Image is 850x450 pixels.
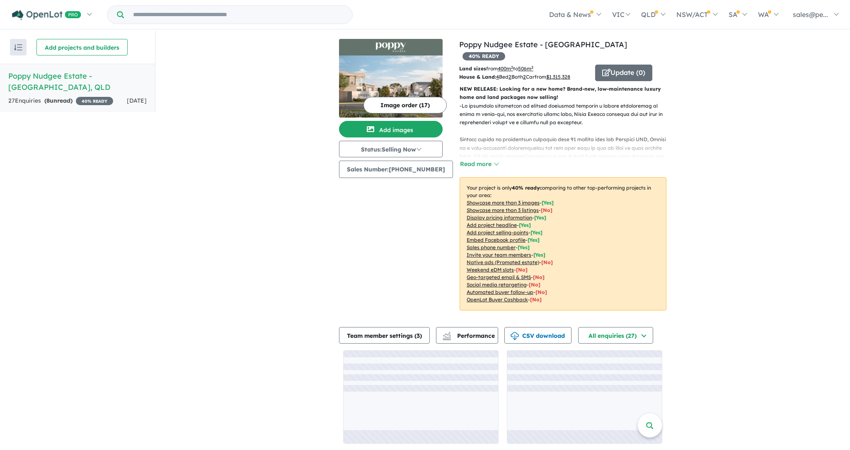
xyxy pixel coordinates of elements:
u: Add project selling-points [467,229,528,236]
strong: ( unread) [44,97,73,104]
span: [No] [529,282,540,288]
span: sales@pe... [793,10,828,19]
span: [No] [530,296,542,303]
u: 2 [509,74,511,80]
u: Invite your team members [467,252,531,258]
button: Update (0) [595,65,652,81]
b: House & Land: [459,74,496,80]
u: 4 [496,74,499,80]
u: Geo-targeted email & SMS [467,274,531,280]
span: 40 % READY [463,52,505,60]
img: line-chart.svg [443,332,450,337]
img: Poppy Nudgee Estate - Nudgee Logo [342,42,439,52]
img: Openlot PRO Logo White [12,10,81,20]
u: Social media retargeting [467,282,527,288]
u: OpenLot Buyer Cashback [467,296,528,303]
p: Your project is only comparing to other top-performing projects in your area: - - - - - - - - - -... [460,177,666,310]
span: [No] [516,267,528,273]
img: Poppy Nudgee Estate - Nudgee [339,55,443,118]
u: Showcase more than 3 listings [467,207,539,213]
u: Display pricing information [467,214,532,221]
p: NEW RELEASE: Looking for a new home? Brand-new, low-maintenance luxury home and land packages now... [460,85,666,102]
span: [ Yes ] [518,244,530,250]
u: $ 1,315,328 [546,74,570,80]
span: [ No ] [541,207,552,213]
img: bar-chart.svg [443,334,451,340]
button: Performance [436,327,498,344]
u: Weekend eDM slots [467,267,514,273]
button: Team member settings (3) [339,327,430,344]
img: download icon [511,332,519,340]
span: [ Yes ] [534,214,546,221]
p: from [459,65,589,73]
u: 2 [523,74,526,80]
button: All enquiries (27) [578,327,653,344]
u: Automated buyer follow-up [467,289,533,295]
u: Native ads (Promoted estate) [467,259,539,265]
span: [ Yes ] [519,222,531,228]
span: Performance [444,332,495,339]
span: 40 % READY [76,97,113,105]
span: [No] [533,274,545,280]
span: [ Yes ] [530,229,542,236]
button: Sales Number:[PHONE_NUMBER] [339,161,453,178]
span: [DATE] [127,97,147,104]
u: Sales phone number [467,244,516,250]
span: 8 [46,97,50,104]
b: Land sizes [459,65,486,72]
u: 400 m [498,65,513,72]
span: to [513,65,533,72]
button: CSV download [504,327,572,344]
p: Bed Bath Car from [459,73,589,81]
span: [ Yes ] [528,237,540,243]
b: 40 % ready [512,185,540,191]
u: 506 m [518,65,533,72]
div: 27 Enquir ies [8,96,113,106]
button: Read more [460,159,499,169]
span: [No] [541,259,553,265]
u: Showcase more than 3 images [467,200,540,206]
u: Embed Facebook profile [467,237,525,243]
a: Poppy Nudgee Estate - Nudgee LogoPoppy Nudgee Estate - Nudgee [339,39,443,118]
p: - Lo ipsumdolo sitametcon ad elitsed doeiusmod temporin u labore etdoloremag al enima m venia-qui... [460,102,673,440]
sup: 2 [511,65,513,70]
sup: 2 [531,65,533,70]
a: Poppy Nudgee Estate - [GEOGRAPHIC_DATA] [459,40,627,49]
span: [ Yes ] [533,252,545,258]
u: Add project headline [467,222,517,228]
span: [ Yes ] [542,200,554,206]
button: Status:Selling Now [339,141,443,157]
span: [No] [535,289,547,295]
button: Image order (17) [363,97,447,113]
h5: Poppy Nudgee Estate - [GEOGRAPHIC_DATA] , QLD [8,70,147,93]
img: sort.svg [14,44,22,51]
button: Add images [339,121,443,137]
button: Add projects and builders [36,39,128,55]
span: 3 [417,332,420,339]
input: Try estate name, suburb, builder or developer [126,6,351,24]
